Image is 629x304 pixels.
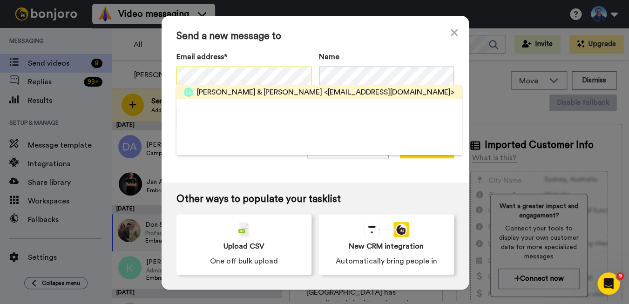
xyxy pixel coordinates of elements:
[364,222,409,237] div: animation
[223,241,264,252] span: Upload CSV
[349,241,424,252] span: New CRM integration
[336,256,437,267] span: Automatically bring people in
[319,51,339,62] span: Name
[324,87,454,98] span: <[EMAIL_ADDRESS][DOMAIN_NAME]>
[197,87,322,98] span: [PERSON_NAME] & [PERSON_NAME]
[597,272,620,295] iframe: Intercom live chat
[176,51,311,62] label: Email address*
[238,222,250,237] img: csv-grey.png
[210,256,278,267] span: One off bulk upload
[616,272,624,280] span: 9
[176,31,454,42] span: Send a new message to
[184,88,193,97] img: c&.png
[176,194,454,205] span: Other ways to populate your tasklist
